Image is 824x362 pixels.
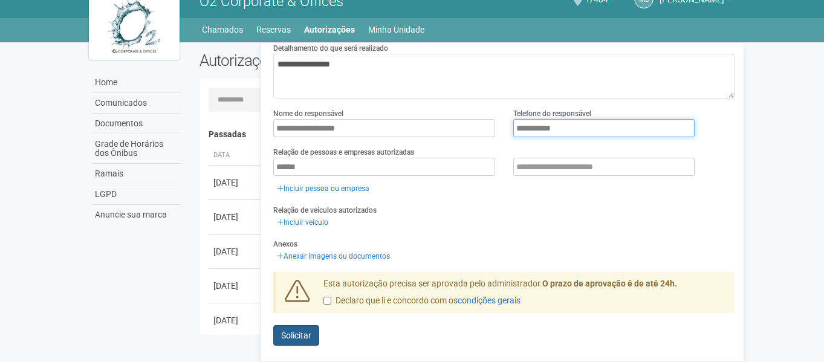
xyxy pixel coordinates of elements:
[273,108,343,119] label: Nome do responsável
[323,297,331,305] input: Declaro que li e concordo com oscondições gerais
[273,325,319,346] button: Solicitar
[213,245,258,257] div: [DATE]
[202,21,243,38] a: Chamados
[273,43,388,54] label: Detalhamento do que será realizado
[458,296,521,305] a: condições gerais
[273,147,414,158] label: Relação de pessoas e empresas autorizadas
[368,21,424,38] a: Minha Unidade
[209,146,263,166] th: Data
[304,21,355,38] a: Autorizações
[213,176,258,189] div: [DATE]
[542,279,677,288] strong: O prazo de aprovação é de até 24h.
[92,134,181,164] a: Grade de Horários dos Ônibus
[92,164,181,184] a: Ramais
[92,205,181,225] a: Anuncie sua marca
[256,21,291,38] a: Reservas
[200,51,458,69] h2: Autorizações
[213,280,258,292] div: [DATE]
[314,278,735,313] div: Esta autorização precisa ser aprovada pelo administrador.
[273,250,394,263] a: Anexar imagens ou documentos
[281,331,311,340] span: Solicitar
[92,73,181,93] a: Home
[213,314,258,326] div: [DATE]
[273,205,377,216] label: Relação de veículos autorizados
[213,211,258,223] div: [DATE]
[273,216,332,229] a: Incluir veículo
[92,184,181,205] a: LGPD
[323,295,521,307] label: Declaro que li e concordo com os
[273,239,297,250] label: Anexos
[209,130,727,139] h4: Passadas
[513,108,591,119] label: Telefone do responsável
[92,114,181,134] a: Documentos
[92,93,181,114] a: Comunicados
[273,182,373,195] a: Incluir pessoa ou empresa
